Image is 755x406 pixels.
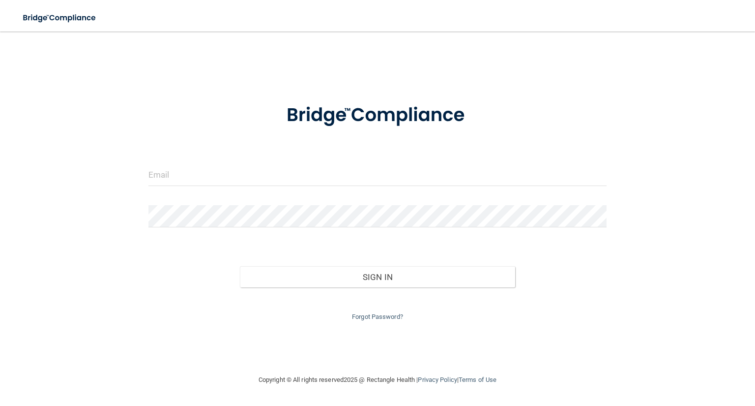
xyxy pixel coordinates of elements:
[267,91,489,140] img: bridge_compliance_login_screen.278c3ca4.svg
[148,164,607,186] input: Email
[459,376,496,383] a: Terms of Use
[418,376,457,383] a: Privacy Policy
[15,8,105,28] img: bridge_compliance_login_screen.278c3ca4.svg
[240,266,515,288] button: Sign In
[352,313,403,320] a: Forgot Password?
[198,364,557,396] div: Copyright © All rights reserved 2025 @ Rectangle Health | |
